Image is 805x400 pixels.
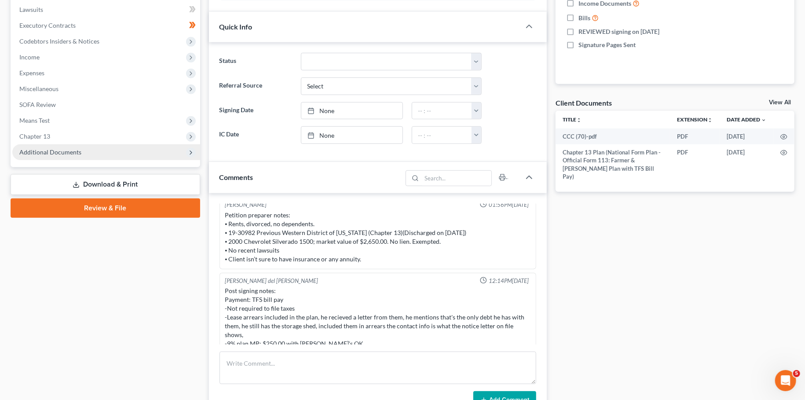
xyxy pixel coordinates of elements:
[761,117,766,123] i: expand_more
[563,116,582,123] a: Titleunfold_more
[720,144,773,185] td: [DATE]
[707,117,713,123] i: unfold_more
[727,116,766,123] a: Date Added expand_more
[556,98,612,107] div: Client Documents
[19,22,76,29] span: Executory Contracts
[11,174,200,195] a: Download & Print
[11,198,200,218] a: Review & File
[12,18,200,33] a: Executory Contracts
[225,201,267,209] div: [PERSON_NAME]
[412,103,472,119] input: -- : --
[19,132,50,140] span: Chapter 13
[19,117,50,124] span: Means Test
[301,103,402,119] a: None
[576,117,582,123] i: unfold_more
[220,22,252,31] span: Quick Info
[12,97,200,113] a: SOFA Review
[720,128,773,144] td: [DATE]
[220,173,253,181] span: Comments
[19,6,43,13] span: Lawsuits
[225,286,531,348] div: Post signing notes: Payment: TFS bill pay -Not required to file taxes -Lease arrears included in ...
[19,69,44,77] span: Expenses
[556,144,670,185] td: Chapter 13 Plan (National Form Plan - Official Form 113: Farmer & [PERSON_NAME] Plan with TFS Bil...
[225,211,531,264] div: Petition preparer notes: ⦁ Rents, divorced, no dependents. ⦁ 19-30982 Previous Western District o...
[670,144,720,185] td: PDF
[670,128,720,144] td: PDF
[489,277,529,285] span: 12:14PM[DATE]
[769,99,791,106] a: View All
[19,85,59,92] span: Miscellaneous
[19,53,40,61] span: Income
[215,77,296,95] label: Referral Source
[489,201,529,209] span: 01:56PM[DATE]
[775,370,796,391] iframe: Intercom live chat
[215,53,296,70] label: Status
[301,127,402,143] a: None
[19,37,99,45] span: Codebtors Insiders & Notices
[215,126,296,144] label: IC Date
[215,102,296,120] label: Signing Date
[677,116,713,123] a: Extensionunfold_more
[793,370,800,377] span: 5
[412,127,472,143] input: -- : --
[225,277,318,285] div: [PERSON_NAME] del [PERSON_NAME]
[578,14,590,22] span: Bills
[578,27,659,36] span: REVIEWED signing on [DATE]
[556,128,670,144] td: CCC (70)-pdf
[421,171,491,186] input: Search...
[19,101,56,108] span: SOFA Review
[578,40,636,49] span: Signature Pages Sent
[19,148,81,156] span: Additional Documents
[12,2,200,18] a: Lawsuits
